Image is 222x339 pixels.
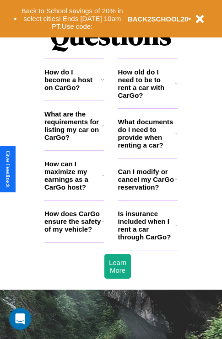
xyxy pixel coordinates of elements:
div: Give Feedback [5,151,11,188]
button: Learn More [104,254,131,279]
h3: How old do I need to be to rent a car with CarGo? [118,68,175,99]
h3: What are the requirements for listing my car on CarGo? [44,110,102,141]
div: Open Intercom Messenger [9,308,31,330]
button: Back to School savings of 20% in select cities! Ends [DATE] 10am PT.Use code: [17,5,128,33]
b: BACK2SCHOOL20 [128,15,189,23]
h3: Can I modify or cancel my CarGo reservation? [118,168,175,191]
h3: How do I become a host on CarGo? [44,68,101,91]
h3: How can I maximize my earnings as a CarGo host? [44,160,102,191]
h3: How does CarGo ensure the safety of my vehicle? [44,210,102,233]
h3: Is insurance included when I rent a car through CarGo? [118,210,175,241]
h3: What documents do I need to provide when renting a car? [118,118,176,149]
